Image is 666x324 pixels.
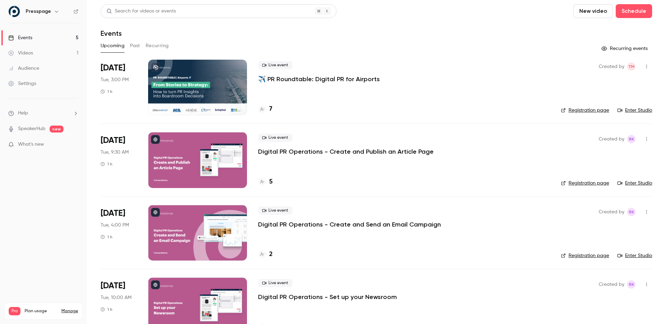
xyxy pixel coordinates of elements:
div: Events [8,34,32,41]
span: Created by [599,280,624,289]
h4: 2 [269,250,273,259]
a: Registration page [561,252,609,259]
span: Robin Kleine [627,280,635,289]
span: Plan usage [25,308,57,314]
span: Live event [258,61,292,69]
span: Live event [258,134,292,142]
span: Live event [258,206,292,215]
h4: 7 [269,104,272,114]
span: Tue, 9:30 AM [101,149,129,156]
span: Robin Kleine [627,135,635,143]
span: Tue, 10:00 AM [101,294,131,301]
span: Teis Meijer [627,62,635,71]
button: Upcoming [101,40,125,51]
a: Enter Studio [617,107,652,114]
span: [DATE] [101,280,125,291]
span: Pro [9,307,20,315]
span: Created by [599,62,624,71]
a: Digital PR Operations - Create and Publish an Article Page [258,147,434,156]
button: Recurring events [598,43,652,54]
span: Created by [599,208,624,216]
h4: 5 [269,177,273,187]
span: Robin Kleine [627,208,635,216]
span: RK [629,208,634,216]
iframe: Noticeable Trigger [70,142,78,148]
div: 1 h [101,89,112,94]
button: Recurring [146,40,169,51]
a: Digital PR Operations - Create and Send an Email Campaign [258,220,441,229]
span: Created by [599,135,624,143]
button: Schedule [616,4,652,18]
a: Registration page [561,107,609,114]
span: TM [628,62,634,71]
a: Enter Studio [617,252,652,259]
img: Presspage [9,6,20,17]
a: 2 [258,250,273,259]
a: 5 [258,177,273,187]
span: [DATE] [101,62,125,74]
button: Past [130,40,140,51]
a: Registration page [561,180,609,187]
a: Digital PR Operations - Set up your Newsroom [258,293,397,301]
h6: Presspage [26,8,51,15]
a: 7 [258,104,272,114]
span: What's new [18,141,44,148]
span: Help [18,110,28,117]
div: Search for videos or events [106,8,176,15]
span: new [50,126,63,133]
div: Videos [8,50,33,57]
span: Live event [258,279,292,287]
a: SpeakerHub [18,125,45,133]
div: Settings [8,80,36,87]
a: Manage [61,308,78,314]
div: 1 h [101,161,112,167]
button: New video [573,4,613,18]
li: help-dropdown-opener [8,110,78,117]
h1: Events [101,29,122,37]
span: Tue, 3:00 PM [101,76,129,83]
span: [DATE] [101,208,125,219]
div: Oct 21 Tue, 3:00 PM (Europe/Amsterdam) [101,60,137,115]
div: 1 h [101,234,112,240]
span: [DATE] [101,135,125,146]
div: Nov 4 Tue, 9:30 AM (Europe/Amsterdam) [101,132,137,188]
a: Enter Studio [617,180,652,187]
div: Audience [8,65,39,72]
div: Nov 18 Tue, 4:00 PM (Europe/Amsterdam) [101,205,137,261]
a: ✈️ PR Roundtable: Digital PR for Airports [258,75,380,83]
span: RK [629,135,634,143]
span: Tue, 4:00 PM [101,222,129,229]
span: RK [629,280,634,289]
div: 1 h [101,307,112,312]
